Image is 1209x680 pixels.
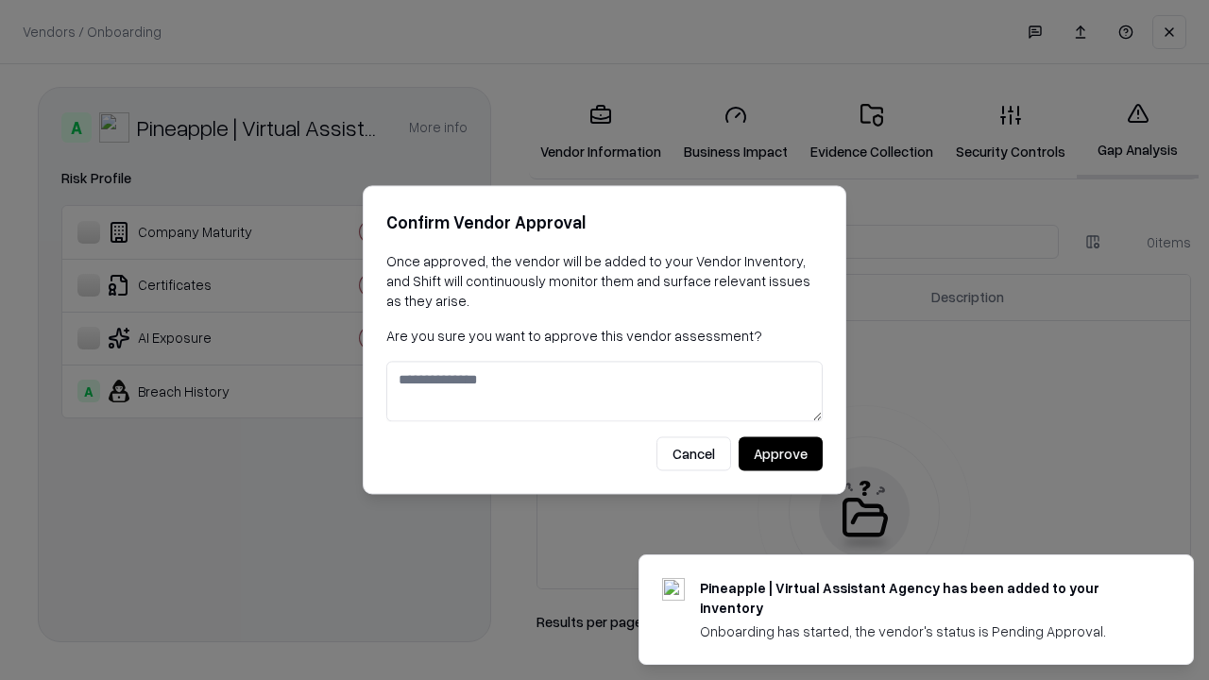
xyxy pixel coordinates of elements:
img: trypineapple.com [662,578,685,601]
p: Are you sure you want to approve this vendor assessment? [386,326,823,346]
div: Onboarding has started, the vendor's status is Pending Approval. [700,621,1148,641]
p: Once approved, the vendor will be added to your Vendor Inventory, and Shift will continuously mon... [386,251,823,311]
h2: Confirm Vendor Approval [386,209,823,236]
div: Pineapple | Virtual Assistant Agency has been added to your inventory [700,578,1148,618]
button: Cancel [656,437,731,471]
button: Approve [739,437,823,471]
